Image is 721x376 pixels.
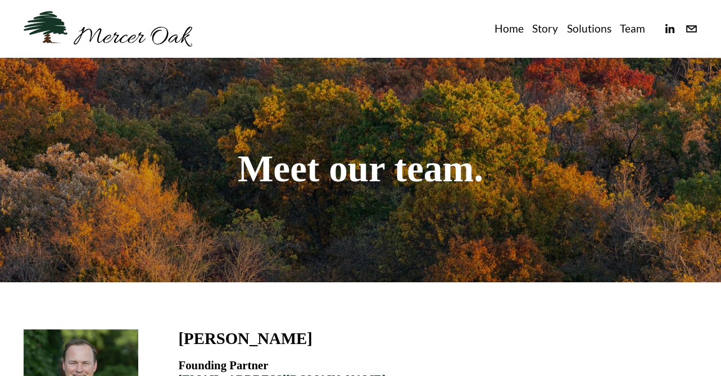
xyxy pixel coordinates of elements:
a: Solutions [567,20,611,38]
h1: Meet our team. [24,149,698,189]
a: linkedin-unauth [663,22,676,35]
h3: [PERSON_NAME] [179,329,312,347]
a: Home [495,20,524,38]
a: info@merceroaklaw.com [685,22,698,35]
a: Team [620,20,645,38]
a: Story [532,20,558,38]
